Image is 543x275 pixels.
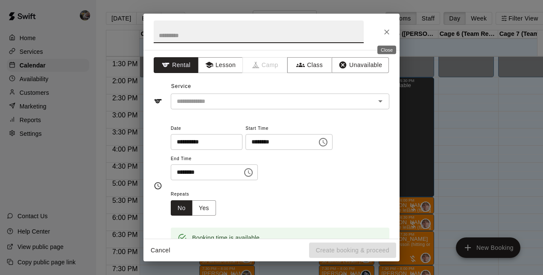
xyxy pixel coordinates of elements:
[287,57,332,73] button: Class
[192,230,260,246] div: Booking time is available
[154,57,199,73] button: Rental
[198,57,243,73] button: Lesson
[171,83,191,89] span: Service
[332,57,389,73] button: Unavailable
[171,189,223,200] span: Repeats
[240,164,257,181] button: Choose time, selected time is 4:15 PM
[245,123,333,135] span: Start Time
[171,200,193,216] button: No
[379,24,394,40] button: Close
[171,123,242,135] span: Date
[147,243,174,258] button: Cancel
[171,134,236,150] input: Choose date, selected date is Aug 18, 2025
[374,95,386,107] button: Open
[171,200,216,216] div: outlined button group
[154,181,162,190] svg: Timing
[171,153,258,165] span: End Time
[154,97,162,105] svg: Service
[243,57,288,73] span: Camps can only be created in the Services page
[377,46,396,54] div: Close
[315,134,332,151] button: Choose time, selected time is 3:45 PM
[192,200,216,216] button: Yes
